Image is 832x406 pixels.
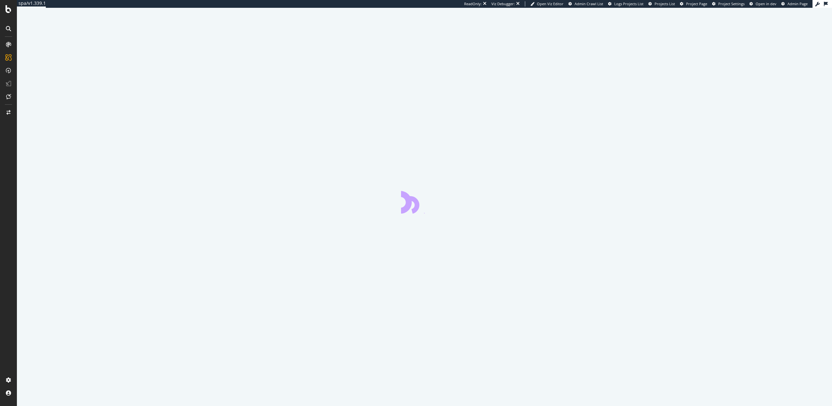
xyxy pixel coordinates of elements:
[680,1,707,7] a: Project Page
[787,1,808,6] span: Admin Page
[401,190,448,214] div: animation
[568,1,603,7] a: Admin Crawl List
[655,1,675,6] span: Projects List
[614,1,643,6] span: Logs Projects List
[712,1,745,7] a: Project Settings
[749,1,776,7] a: Open in dev
[575,1,603,6] span: Admin Crawl List
[530,1,564,7] a: Open Viz Editor
[537,1,564,6] span: Open Viz Editor
[718,1,745,6] span: Project Settings
[648,1,675,7] a: Projects List
[491,1,515,7] div: Viz Debugger:
[781,1,808,7] a: Admin Page
[756,1,776,6] span: Open in dev
[608,1,643,7] a: Logs Projects List
[464,1,482,7] div: ReadOnly:
[686,1,707,6] span: Project Page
